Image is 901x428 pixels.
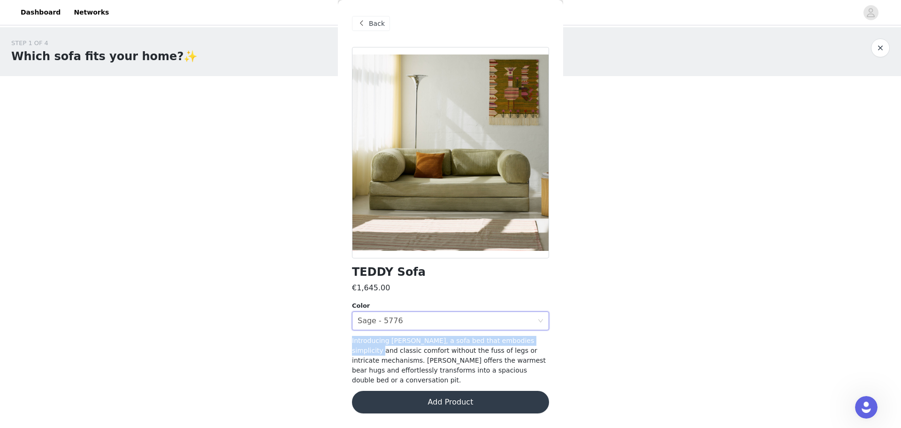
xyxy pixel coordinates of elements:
a: Networks [68,2,115,23]
div: avatar [866,5,875,20]
a: Dashboard [15,2,66,23]
h3: €1,645.00 [352,282,390,294]
div: STEP 1 OF 4 [11,39,198,48]
div: Color [352,301,549,311]
iframe: Intercom live chat [855,396,878,419]
h1: Which sofa fits your home?✨ [11,48,198,65]
div: Sage - 5776 [358,312,403,330]
button: Add Product [352,391,549,413]
h1: TEDDY Sofa [352,266,426,279]
span: Back [369,19,385,29]
span: Introducing [PERSON_NAME], a sofa bed that embodies simplicity and classic comfort without the fu... [352,337,546,384]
